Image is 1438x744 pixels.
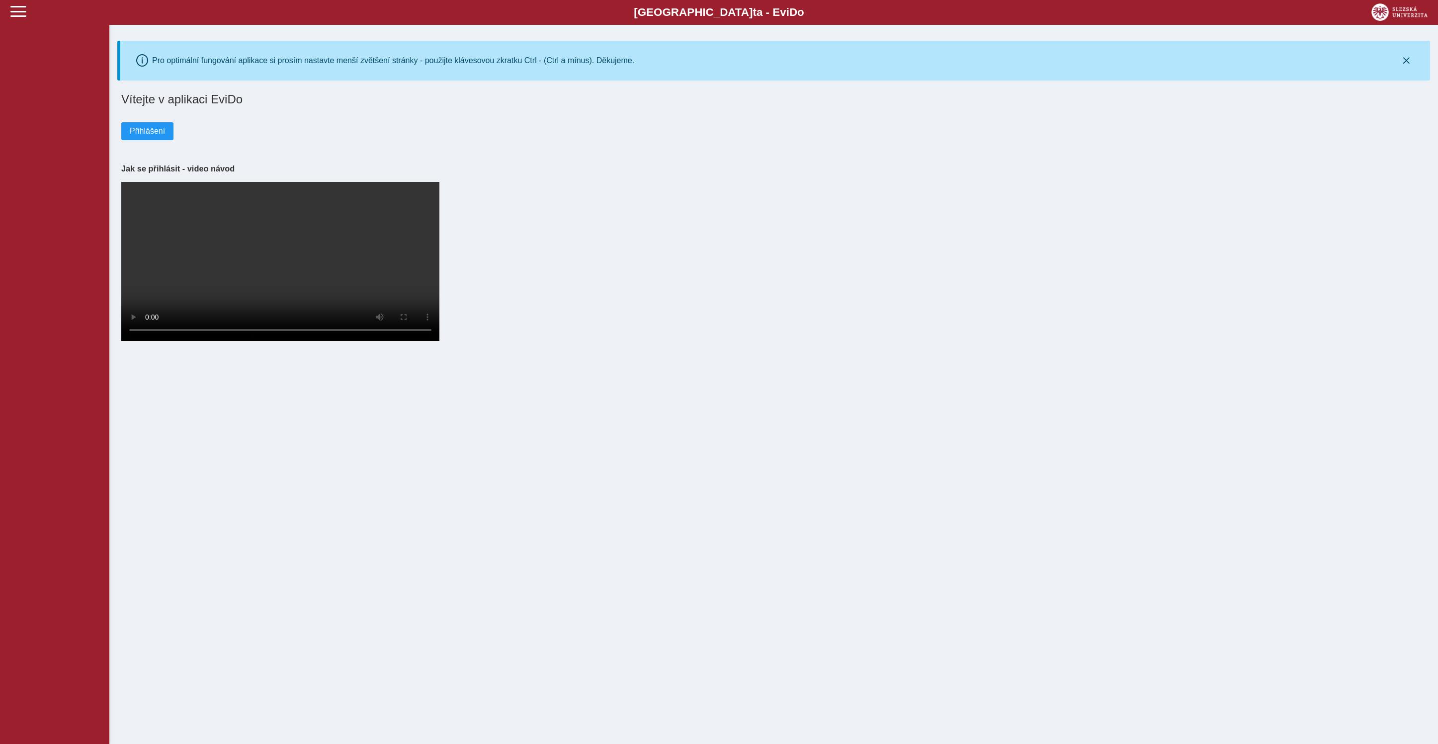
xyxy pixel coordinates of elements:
[753,6,756,18] span: t
[121,164,1426,173] h3: Jak se přihlásit - video návod
[797,6,804,18] span: o
[1371,3,1428,21] img: logo_web_su.png
[130,127,165,136] span: Přihlášení
[121,92,1426,106] h1: Vítejte v aplikaci EviDo
[789,6,797,18] span: D
[30,6,1408,19] b: [GEOGRAPHIC_DATA] a - Evi
[152,56,634,65] div: Pro optimální fungování aplikace si prosím nastavte menší zvětšení stránky - použijte klávesovou ...
[121,182,439,341] video: Your browser does not support the video tag.
[121,122,173,140] button: Přihlášení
